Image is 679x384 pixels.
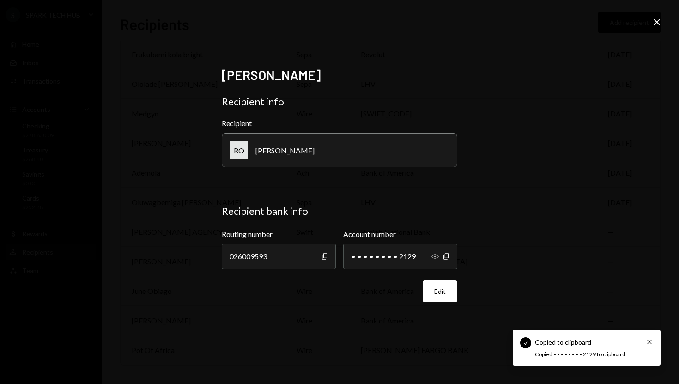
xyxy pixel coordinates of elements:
button: Edit [423,280,457,302]
div: Copied to clipboard [535,337,591,347]
label: Account number [343,229,457,240]
label: Routing number [222,229,336,240]
h2: [PERSON_NAME] [222,66,457,84]
div: 026009593 [222,244,336,269]
div: [PERSON_NAME] [255,146,315,155]
div: RO [230,141,248,159]
div: • • • • • • • • 2129 [343,244,457,269]
div: Copied • • • • • • • • 2129 to clipboard. [535,351,633,359]
div: Recipient [222,119,457,128]
div: Recipient bank info [222,205,457,218]
div: Recipient info [222,95,457,108]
